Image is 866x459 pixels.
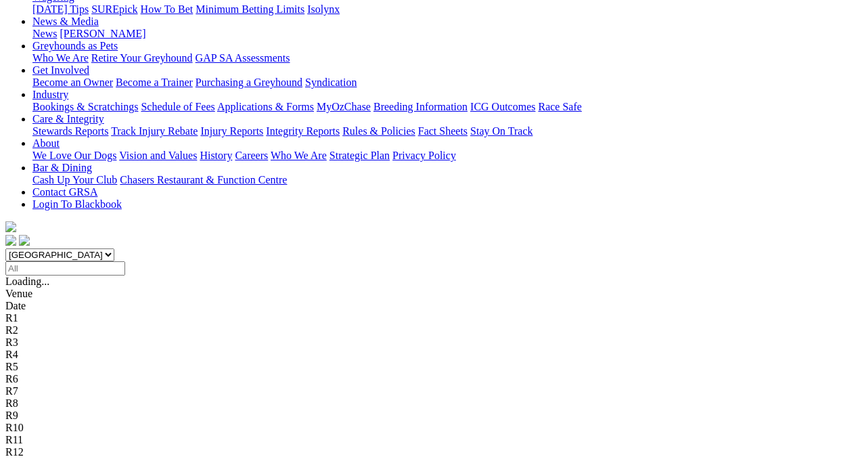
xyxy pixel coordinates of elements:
[32,125,861,137] div: Care & Integrity
[32,40,118,51] a: Greyhounds as Pets
[111,125,198,137] a: Track Injury Rebate
[5,422,861,434] div: R10
[305,76,357,88] a: Syndication
[200,150,232,161] a: History
[32,64,89,76] a: Get Involved
[32,125,108,137] a: Stewards Reports
[329,150,390,161] a: Strategic Plan
[392,150,456,161] a: Privacy Policy
[196,3,304,15] a: Minimum Betting Limits
[5,349,861,361] div: R4
[5,385,861,397] div: R7
[538,101,581,112] a: Race Safe
[5,336,861,349] div: R3
[307,3,340,15] a: Isolynx
[32,101,138,112] a: Bookings & Scratchings
[32,137,60,149] a: About
[271,150,327,161] a: Who We Are
[196,52,290,64] a: GAP SA Assessments
[470,125,532,137] a: Stay On Track
[317,101,371,112] a: MyOzChase
[32,150,861,162] div: About
[5,276,49,287] span: Loading...
[32,76,113,88] a: Become an Owner
[5,446,861,458] div: R12
[32,3,861,16] div: Wagering
[5,410,861,422] div: R9
[119,150,197,161] a: Vision and Values
[5,361,861,373] div: R5
[32,174,117,185] a: Cash Up Your Club
[470,101,535,112] a: ICG Outcomes
[32,150,116,161] a: We Love Our Dogs
[418,125,468,137] a: Fact Sheets
[32,162,92,173] a: Bar & Dining
[32,3,89,15] a: [DATE] Tips
[32,186,97,198] a: Contact GRSA
[91,3,137,15] a: SUREpick
[32,198,122,210] a: Login To Blackbook
[235,150,268,161] a: Careers
[120,174,287,185] a: Chasers Restaurant & Function Centre
[5,373,861,385] div: R6
[5,261,125,276] input: Select date
[116,76,193,88] a: Become a Trainer
[342,125,415,137] a: Rules & Policies
[32,52,89,64] a: Who We Are
[19,235,30,246] img: twitter.svg
[5,312,861,324] div: R1
[5,324,861,336] div: R2
[196,76,302,88] a: Purchasing a Greyhound
[32,89,68,100] a: Industry
[32,174,861,186] div: Bar & Dining
[5,288,861,300] div: Venue
[32,28,57,39] a: News
[5,221,16,232] img: logo-grsa-white.png
[32,16,99,27] a: News & Media
[373,101,468,112] a: Breeding Information
[217,101,314,112] a: Applications & Forms
[60,28,145,39] a: [PERSON_NAME]
[5,397,861,410] div: R8
[266,125,340,137] a: Integrity Reports
[200,125,263,137] a: Injury Reports
[32,101,861,113] div: Industry
[5,434,861,446] div: R11
[141,101,214,112] a: Schedule of Fees
[32,76,861,89] div: Get Involved
[91,52,193,64] a: Retire Your Greyhound
[32,113,104,125] a: Care & Integrity
[5,300,861,312] div: Date
[32,28,861,40] div: News & Media
[5,235,16,246] img: facebook.svg
[32,52,861,64] div: Greyhounds as Pets
[141,3,193,15] a: How To Bet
